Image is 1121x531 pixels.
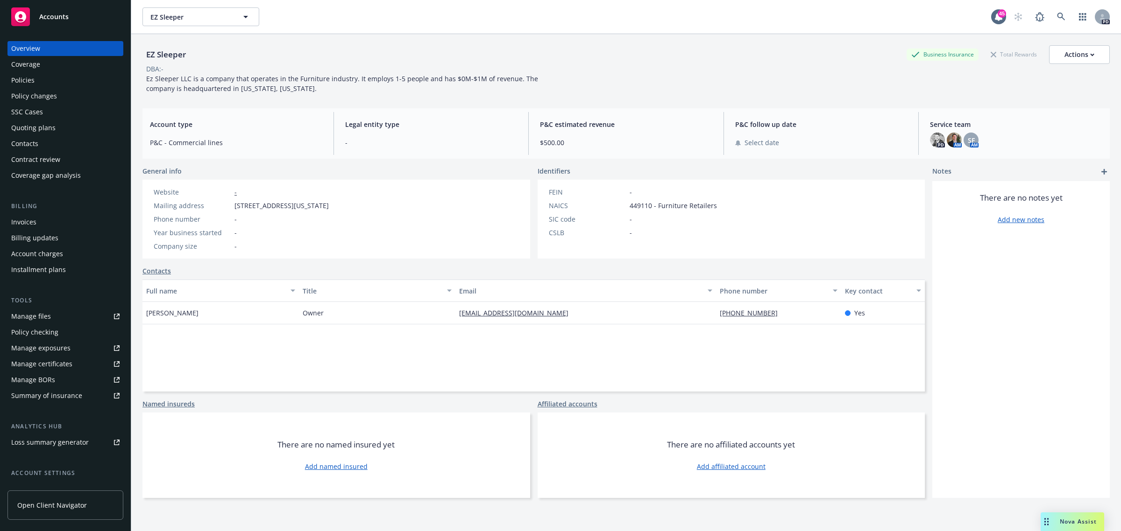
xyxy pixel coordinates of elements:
[998,215,1044,224] a: Add new notes
[11,482,51,496] div: Service team
[234,201,329,210] span: [STREET_ADDRESS][US_STATE]
[11,41,40,56] div: Overview
[345,138,518,147] span: -
[11,105,43,119] div: SSC Cases
[7,168,123,183] a: Coverage gap analysis
[538,166,570,176] span: Identifiers
[7,482,123,496] a: Service team
[11,73,35,88] div: Policies
[459,286,702,296] div: Email
[455,279,716,302] button: Email
[11,435,89,450] div: Loss summary generator
[549,201,626,210] div: NAICS
[998,9,1006,18] div: 45
[947,133,962,147] img: photo
[7,422,123,431] div: Analytics hub
[549,214,626,224] div: SIC code
[146,286,285,296] div: Full name
[7,309,123,324] a: Manage files
[39,13,69,21] span: Accounts
[630,201,717,210] span: 449110 - Furniture Retailers
[7,388,123,403] a: Summary of insurance
[11,388,82,403] div: Summary of insurance
[11,168,81,183] div: Coverage gap analysis
[150,12,231,22] span: EZ Sleeper
[7,136,123,151] a: Contacts
[549,187,626,197] div: FEIN
[17,500,87,510] span: Open Client Navigator
[154,201,231,210] div: Mailing address
[142,166,182,176] span: General info
[11,120,56,135] div: Quoting plans
[986,49,1042,60] div: Total Rewards
[7,73,123,88] a: Policies
[142,266,171,276] a: Contacts
[1060,517,1097,525] span: Nova Assist
[154,187,231,197] div: Website
[11,262,66,277] div: Installment plans
[7,4,123,30] a: Accounts
[234,241,237,251] span: -
[11,309,51,324] div: Manage files
[907,49,979,60] div: Business Insurance
[142,279,299,302] button: Full name
[720,308,785,317] a: [PHONE_NUMBER]
[1049,45,1110,64] button: Actions
[1009,7,1028,26] a: Start snowing
[7,246,123,261] a: Account charges
[154,241,231,251] div: Company size
[7,468,123,478] div: Account settings
[1052,7,1071,26] a: Search
[1041,512,1052,531] div: Drag to move
[154,228,231,238] div: Year business started
[7,152,123,167] a: Contract review
[7,356,123,371] a: Manage certificates
[7,215,123,230] a: Invoices
[7,435,123,450] a: Loss summary generator
[11,215,36,230] div: Invoices
[303,286,441,296] div: Title
[303,308,324,318] span: Owner
[142,49,190,61] div: EZ Sleeper
[667,439,795,450] span: There are no affiliated accounts yet
[930,133,945,147] img: photo
[11,231,58,245] div: Billing updates
[277,439,395,450] span: There are no named insured yet
[234,214,237,224] span: -
[150,119,322,129] span: Account type
[540,138,712,147] span: $500.00
[968,135,975,145] span: SF
[146,308,199,318] span: [PERSON_NAME]
[7,41,123,56] a: Overview
[150,138,322,147] span: P&C - Commercial lines
[1041,512,1104,531] button: Nova Assist
[930,119,1102,129] span: Service team
[735,119,908,129] span: P&C follow up date
[142,399,195,409] a: Named insureds
[7,57,123,72] a: Coverage
[716,279,841,302] button: Phone number
[720,286,827,296] div: Phone number
[11,136,38,151] div: Contacts
[7,262,123,277] a: Installment plans
[11,152,60,167] div: Contract review
[305,461,368,471] a: Add named insured
[538,399,597,409] a: Affiliated accounts
[11,372,55,387] div: Manage BORs
[345,119,518,129] span: Legal entity type
[1099,166,1110,177] a: add
[146,74,540,93] span: Ez Sleeper LLC is a company that operates in the Furniture industry. It employs 1-5 people and ha...
[234,188,237,196] a: -
[1064,46,1094,63] div: Actions
[299,279,455,302] button: Title
[11,325,58,340] div: Policy checking
[7,341,123,356] a: Manage exposures
[854,308,865,318] span: Yes
[1030,7,1049,26] a: Report a Bug
[146,64,163,74] div: DBA: -
[459,308,576,317] a: [EMAIL_ADDRESS][DOMAIN_NAME]
[11,356,72,371] div: Manage certificates
[549,228,626,238] div: CSLB
[932,166,951,177] span: Notes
